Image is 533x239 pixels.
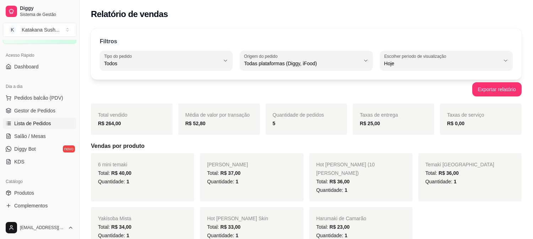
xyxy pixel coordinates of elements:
span: R$ 34,00 [111,224,131,230]
div: Catálogo [3,176,76,187]
p: Filtros [100,37,117,46]
span: 1 [235,233,238,238]
span: Todas plataformas (Diggy, iFood) [244,60,360,67]
a: KDS [3,156,76,167]
span: [PERSON_NAME] [207,162,248,167]
label: Escolher período de visualização [384,53,448,59]
span: Yakisoba Mista [98,216,131,221]
a: Gestor de Pedidos [3,105,76,116]
a: Salão / Mesas [3,130,76,142]
span: Total: [98,224,131,230]
span: Taxas de entrega [360,112,398,118]
a: Lista de Pedidos [3,118,76,129]
span: Diggy Bot [14,145,36,152]
span: R$ 40,00 [111,170,131,176]
button: Tipo do pedidoTodos [100,51,233,71]
button: Escolher período de visualizaçãoHoje [380,51,513,71]
span: Produtos [14,189,34,196]
a: DiggySistema de Gestão [3,3,76,20]
span: Diggy [20,5,74,12]
span: Total: [207,170,240,176]
span: K [9,26,16,33]
span: Total: [98,170,131,176]
span: R$ 36,00 [439,170,459,176]
span: R$ 37,00 [221,170,241,176]
span: 1 [126,233,129,238]
span: KDS [14,158,25,165]
button: Origem do pedidoTodas plataformas (Diggy, iFood) [240,51,372,71]
span: Quantidade: [207,179,238,184]
span: Quantidade de pedidos [273,112,324,118]
span: 1 [235,179,238,184]
button: Pedidos balcão (PDV) [3,92,76,104]
span: Média de valor por transação [185,112,250,118]
span: Quantidade: [316,233,348,238]
strong: R$ 52,80 [185,121,206,126]
button: Exportar relatório [472,82,522,96]
span: Quantidade: [98,179,129,184]
h5: Vendas por produto [91,142,522,150]
span: 1 [126,179,129,184]
span: Complementos [14,202,48,209]
button: [EMAIL_ADDRESS][DOMAIN_NAME] [3,219,76,236]
span: Temaki [GEOGRAPHIC_DATA] [425,162,494,167]
span: 6 mini temaki [98,162,127,167]
span: Total: [316,224,350,230]
strong: R$ 25,00 [360,121,380,126]
span: R$ 33,00 [221,224,241,230]
strong: R$ 0,00 [447,121,464,126]
strong: R$ 264,00 [98,121,121,126]
a: Dashboard [3,61,76,72]
label: Tipo do pedido [104,53,134,59]
span: Hot [PERSON_NAME] (10 [PERSON_NAME]) [316,162,375,176]
div: Acesso Rápido [3,50,76,61]
strong: 5 [273,121,276,126]
span: 1 [345,233,348,238]
span: Dashboard [14,63,39,70]
span: Lista de Pedidos [14,120,51,127]
span: Total vendido [98,112,127,118]
a: Complementos [3,200,76,211]
span: Gestor de Pedidos [14,107,55,114]
span: 1 [345,187,348,193]
span: R$ 23,00 [330,224,350,230]
span: Hot [PERSON_NAME] Skin [207,216,268,221]
span: R$ 36,00 [330,179,350,184]
span: Total: [316,179,350,184]
label: Origem do pedido [244,53,280,59]
span: Hoje [384,60,500,67]
span: Pedidos balcão (PDV) [14,94,63,101]
span: Quantidade: [98,233,129,238]
a: Produtos [3,187,76,199]
div: Dia a dia [3,81,76,92]
span: Todos [104,60,220,67]
span: Quantidade: [316,187,348,193]
span: Quantidade: [425,179,457,184]
span: Taxas de serviço [447,112,484,118]
span: Total: [425,170,459,176]
span: Total: [207,224,240,230]
h2: Relatório de vendas [91,9,168,20]
a: Diggy Botnovo [3,143,76,155]
div: Katakana Sush ... [22,26,60,33]
span: Harumaki de Camarão [316,216,366,221]
span: [EMAIL_ADDRESS][DOMAIN_NAME] [20,225,65,230]
span: 1 [454,179,457,184]
span: Quantidade: [207,233,238,238]
span: Salão / Mesas [14,133,46,140]
span: Sistema de Gestão [20,12,74,17]
button: Select a team [3,23,76,37]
